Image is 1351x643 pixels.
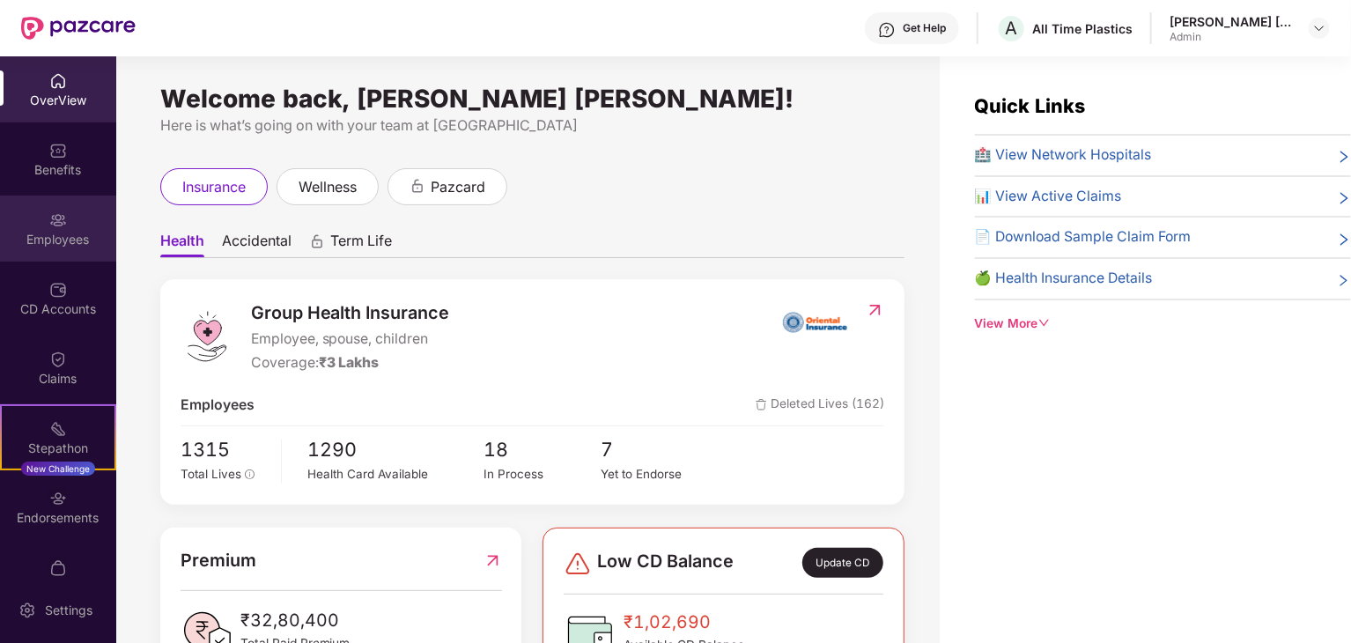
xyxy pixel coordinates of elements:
div: Health Card Available [308,465,484,484]
span: 🏥 View Network Hospitals [975,144,1152,166]
span: Total Lives [181,467,241,481]
img: svg+xml;base64,PHN2ZyBpZD0iU2V0dGluZy0yMHgyMCIgeG1sbnM9Imh0dHA6Ly93d3cudzMub3JnLzIwMDAvc3ZnIiB3aW... [18,602,36,619]
span: Accidental [222,232,292,257]
span: 7 [602,435,719,465]
img: insurerIcon [782,299,848,344]
div: New Challenge [21,462,95,476]
img: deleteIcon [756,399,767,410]
span: ₹32,80,400 [240,607,351,634]
div: Welcome back, [PERSON_NAME] [PERSON_NAME]! [160,92,904,106]
img: svg+xml;base64,PHN2ZyBpZD0iRW1wbG95ZWVzIiB4bWxucz0iaHR0cDovL3d3dy53My5vcmcvMjAwMC9zdmciIHdpZHRoPS... [49,211,67,229]
div: Stepathon [2,440,114,457]
span: right [1337,189,1351,208]
img: svg+xml;base64,PHN2ZyBpZD0iSG9tZSIgeG1sbnM9Imh0dHA6Ly93d3cudzMub3JnLzIwMDAvc3ZnIiB3aWR0aD0iMjAiIG... [49,72,67,90]
div: Here is what’s going on with your team at [GEOGRAPHIC_DATA] [160,115,904,137]
span: Quick Links [975,94,1086,117]
span: right [1337,271,1351,290]
div: In Process [484,465,601,484]
div: [PERSON_NAME] [PERSON_NAME] [1170,13,1293,30]
span: down [1038,317,1051,329]
img: svg+xml;base64,PHN2ZyBpZD0iSGVscC0zMngzMiIgeG1sbnM9Imh0dHA6Ly93d3cudzMub3JnLzIwMDAvc3ZnIiB3aWR0aD... [878,21,896,39]
img: logo [181,310,233,363]
span: right [1337,230,1351,248]
span: pazcard [431,176,485,198]
span: 📊 View Active Claims [975,186,1122,208]
span: Term Life [330,232,392,257]
span: 🍏 Health Insurance Details [975,268,1153,290]
span: Employee, spouse, children [251,329,450,351]
div: View More [975,314,1351,334]
img: svg+xml;base64,PHN2ZyBpZD0iRW5kb3JzZW1lbnRzIiB4bWxucz0iaHR0cDovL3d3dy53My5vcmcvMjAwMC9zdmciIHdpZH... [49,490,67,507]
span: Deleted Lives (162) [756,395,884,417]
span: 18 [484,435,601,465]
span: 1290 [308,435,484,465]
div: Settings [40,602,98,619]
div: Coverage: [251,352,450,374]
img: svg+xml;base64,PHN2ZyBpZD0iQ0RfQWNjb3VudHMiIGRhdGEtbmFtZT0iQ0QgQWNjb3VudHMiIHhtbG5zPSJodHRwOi8vd3... [49,281,67,299]
div: animation [309,233,325,249]
img: svg+xml;base64,PHN2ZyBpZD0iQ2xhaW0iIHhtbG5zPSJodHRwOi8vd3d3LnczLm9yZy8yMDAwL3N2ZyIgd2lkdGg9IjIwIi... [49,351,67,368]
span: wellness [299,176,357,198]
span: Health [160,232,204,257]
div: All Time Plastics [1032,20,1133,37]
div: Get Help [903,21,946,35]
img: svg+xml;base64,PHN2ZyBpZD0iQmVuZWZpdHMiIHhtbG5zPSJodHRwOi8vd3d3LnczLm9yZy8yMDAwL3N2ZyIgd2lkdGg9Ij... [49,142,67,159]
span: insurance [182,176,246,198]
div: Update CD [802,548,883,578]
img: RedirectIcon [866,301,884,319]
img: svg+xml;base64,PHN2ZyBpZD0iRHJvcGRvd24tMzJ4MzIiIHhtbG5zPSJodHRwOi8vd3d3LnczLm9yZy8yMDAwL3N2ZyIgd2... [1312,21,1326,35]
span: Premium [181,547,256,574]
div: Yet to Endorse [602,465,719,484]
span: A [1006,18,1018,39]
span: info-circle [245,469,255,480]
img: svg+xml;base64,PHN2ZyBpZD0iTXlfT3JkZXJzIiBkYXRhLW5hbWU9Ik15IE9yZGVycyIgeG1sbnM9Imh0dHA6Ly93d3cudz... [49,559,67,577]
span: ₹1,02,690 [624,609,744,636]
img: RedirectIcon [484,547,502,574]
div: animation [410,178,425,194]
span: Low CD Balance [597,548,734,578]
img: svg+xml;base64,PHN2ZyB4bWxucz0iaHR0cDovL3d3dy53My5vcmcvMjAwMC9zdmciIHdpZHRoPSIyMSIgaGVpZ2h0PSIyMC... [49,420,67,438]
img: New Pazcare Logo [21,17,136,40]
div: Admin [1170,30,1293,44]
span: 1315 [181,435,269,465]
span: 📄 Download Sample Claim Form [975,226,1192,248]
span: ₹3 Lakhs [319,354,380,371]
span: Group Health Insurance [251,299,450,327]
span: Employees [181,395,255,417]
span: right [1337,148,1351,166]
img: svg+xml;base64,PHN2ZyBpZD0iRGFuZ2VyLTMyeDMyIiB4bWxucz0iaHR0cDovL3d3dy53My5vcmcvMjAwMC9zdmciIHdpZH... [564,550,592,578]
